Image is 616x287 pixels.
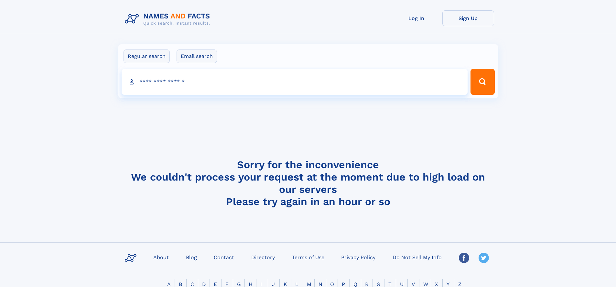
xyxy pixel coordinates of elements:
a: Log In [391,10,442,26]
a: Do Not Sell My Info [390,252,444,262]
label: Email search [177,50,217,63]
a: Blog [183,252,200,262]
h4: Sorry for the inconvenience We couldn't process your request at the moment due to high load on ou... [122,159,494,208]
button: Search Button [470,69,494,95]
img: Logo Names and Facts [122,10,215,28]
a: Terms of Use [289,252,327,262]
img: Facebook [459,253,469,263]
a: Sign Up [442,10,494,26]
a: Privacy Policy [339,252,378,262]
a: Directory [249,252,277,262]
a: About [151,252,171,262]
a: Contact [211,252,237,262]
label: Regular search [124,50,170,63]
img: Twitter [479,253,489,263]
input: search input [122,69,468,95]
